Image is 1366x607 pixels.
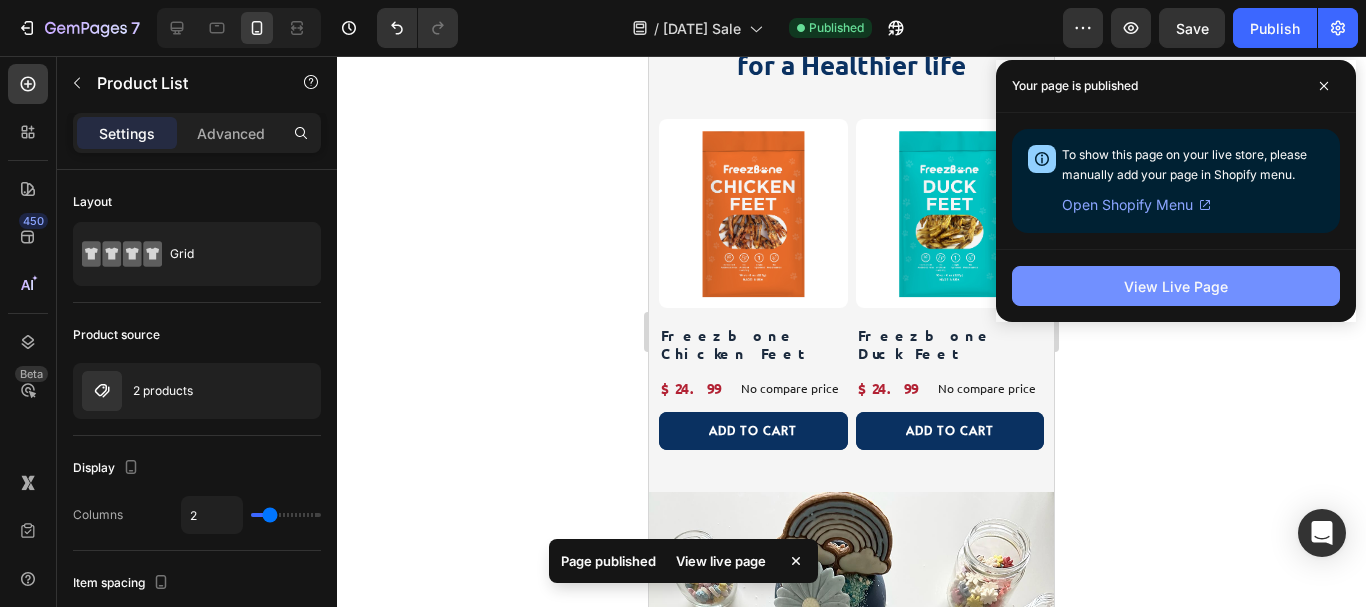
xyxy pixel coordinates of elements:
[73,455,143,482] div: Display
[1298,509,1346,557] div: Open Intercom Messenger
[19,213,48,229] div: 450
[73,326,160,344] div: Product source
[197,123,265,144] p: Advanced
[131,16,140,40] p: 7
[73,193,112,211] div: Layout
[99,123,155,144] p: Settings
[1233,8,1317,48] button: Publish
[1159,8,1225,48] button: Save
[97,71,267,95] p: Product List
[73,506,123,524] div: Columns
[1012,266,1340,306] button: View Live Page
[133,384,193,398] p: 2 products
[1062,193,1193,217] span: Open Shopify Menu
[663,18,741,39] span: [DATE] Sale
[1250,18,1300,39] div: Publish
[654,18,659,39] span: /
[170,231,292,277] div: Grid
[8,8,149,48] button: 7
[649,56,1054,607] iframe: Design area
[82,371,122,411] img: product feature img
[809,19,864,37] span: Published
[377,8,458,48] div: Undo/Redo
[73,570,173,597] div: Item spacing
[664,547,778,575] div: View live page
[1062,147,1307,182] span: To show this page on your live store, please manually add your page in Shopify menu.
[561,551,656,571] p: Page published
[15,366,48,382] div: Beta
[1124,276,1228,297] div: View Live Page
[1176,20,1209,37] span: Save
[1012,76,1138,96] p: Your page is published
[182,497,242,533] input: Auto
